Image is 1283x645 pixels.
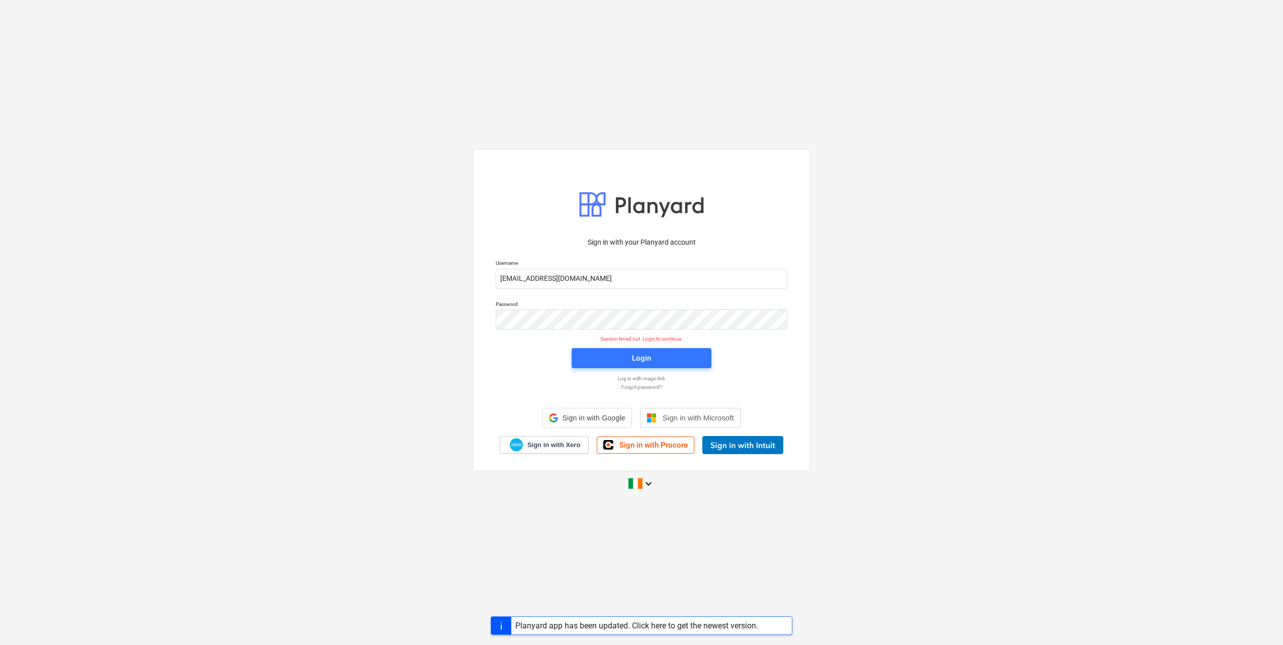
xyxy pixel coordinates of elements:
button: Login [572,348,711,368]
img: Xero logo [510,438,523,452]
a: Log in with magic link [491,375,792,382]
a: Sign in with Xero [500,436,589,454]
input: Username [496,269,787,289]
span: Sign in with Microsoft [663,413,734,422]
div: Planyard app has been updated. Click here to get the newest version. [515,621,758,630]
a: Forgot password? [491,384,792,390]
p: Sign in with your Planyard account [496,237,787,248]
span: Sign in with Procore [619,441,688,450]
a: Sign in with Procore [597,437,694,454]
span: Sign in with Google [562,414,625,422]
img: Microsoft logo [647,413,657,423]
span: Sign in with Xero [527,441,580,450]
div: Login [632,352,651,365]
p: Session timed out. Login to continue. [490,336,793,342]
p: Password [496,301,787,309]
i: keyboard_arrow_down [643,478,655,490]
div: Sign in with Google [542,408,631,428]
p: Username [496,260,787,268]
